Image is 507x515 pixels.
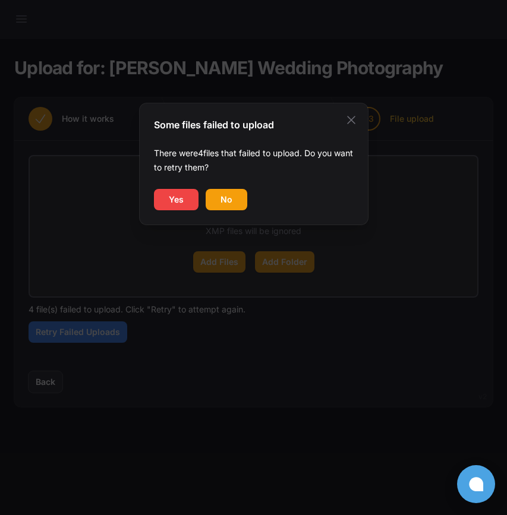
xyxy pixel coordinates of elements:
[154,118,274,132] h2: Some files failed to upload
[154,146,354,175] p: There were files that failed to upload. Do you want to retry them?
[154,189,199,210] button: Yes
[206,189,247,210] button: No
[198,148,203,158] span: 4
[457,465,495,503] button: Open chat window
[221,194,232,206] span: No
[169,194,184,206] span: Yes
